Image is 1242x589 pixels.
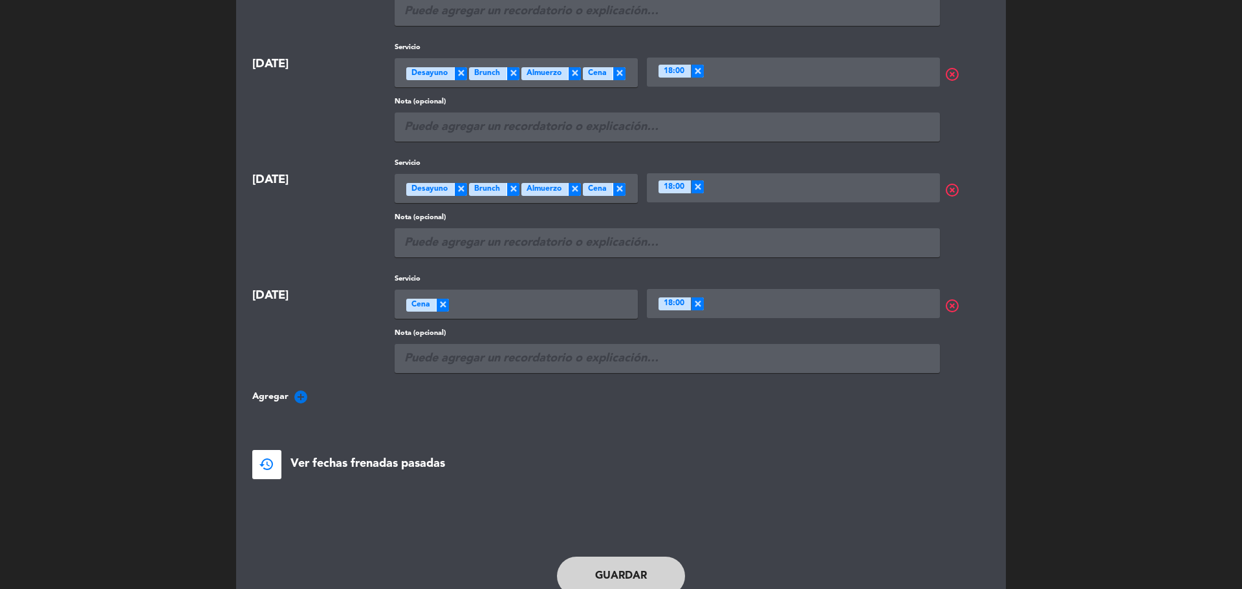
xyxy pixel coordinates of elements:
button: restore [252,450,281,479]
span: × [507,67,519,80]
span: Cena [411,299,430,312]
span: [DATE] [252,174,289,186]
span: 18:00 [664,65,684,78]
span: restore [259,456,274,472]
span: Ver fechas frenadas pasadas [290,455,445,473]
span: 18:00 [664,181,684,194]
span: × [436,299,449,312]
span: Almuerzo [527,183,561,196]
span: × [568,67,581,80]
span: Brunch [474,183,500,196]
span: [DATE] [252,290,289,301]
span: [DATE] [252,58,289,70]
span: Agregar [252,389,289,404]
span: × [568,183,581,196]
label: Nota (opcional) [395,328,940,339]
input: Puede agregar un recordatorio o explicación… [395,344,940,373]
input: Puede agregar un recordatorio o explicación… [395,228,940,257]
span: Desayuno [411,183,448,196]
input: Puede agregar un recordatorio o explicación… [395,112,940,142]
i: add_circle [293,389,309,405]
span: × [454,183,467,196]
label: Nota (opcional) [395,96,940,108]
span: Almuerzo [527,67,561,80]
span: × [691,297,704,310]
span: highlight_off [944,67,994,82]
span: × [613,183,626,196]
span: Desayuno [411,67,448,80]
span: Brunch [474,67,500,80]
span: × [691,65,704,78]
label: Servicio [395,42,638,54]
span: highlight_off [944,182,994,198]
span: Cena [588,183,606,196]
label: Servicio [395,158,638,169]
label: Nota (opcional) [395,212,940,224]
span: × [507,183,519,196]
span: × [691,180,704,193]
span: × [454,67,467,80]
span: highlight_off [944,298,994,314]
span: 18:00 [664,297,684,310]
span: Cena [588,67,606,80]
label: Servicio [395,273,638,285]
span: × [613,67,626,80]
